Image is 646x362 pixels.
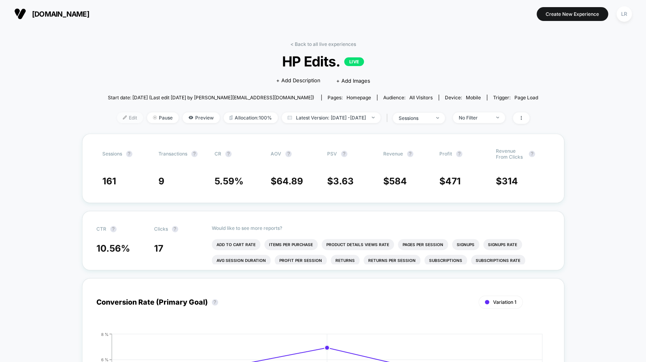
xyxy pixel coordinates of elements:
[183,112,220,123] span: Preview
[126,151,132,157] button: ?
[383,151,403,157] span: Revenue
[322,239,394,250] li: Product Details Views Rate
[398,239,448,250] li: Pages Per Session
[439,176,461,187] span: $
[102,151,122,157] span: Sessions
[616,6,632,22] div: LR
[537,7,608,21] button: Create New Experience
[212,239,260,250] li: Add To Cart Rate
[290,41,356,47] a: < Back to all live experiences
[215,151,221,157] span: CR
[264,239,318,250] li: Items Per Purchase
[172,226,178,232] button: ?
[130,53,517,70] span: HP Edits.
[108,95,314,100] span: Start date: [DATE] (Last edit [DATE] by [PERSON_NAME][EMAIL_ADDRESS][DOMAIN_NAME])
[409,95,433,100] span: All Visitors
[147,112,179,123] span: Pause
[101,332,109,336] tspan: 8 %
[32,10,89,18] span: [DOMAIN_NAME]
[445,176,461,187] span: 471
[275,255,327,266] li: Profit Per Session
[372,117,375,118] img: end
[154,226,168,232] span: Clicks
[158,176,164,187] span: 9
[271,151,281,157] span: AOV
[158,151,187,157] span: Transactions
[389,176,407,187] span: 584
[466,95,481,100] span: mobile
[285,151,292,157] button: ?
[154,243,163,254] span: 17
[191,151,198,157] button: ?
[96,226,106,232] span: CTR
[327,176,354,187] span: $
[529,151,535,157] button: ?
[483,239,522,250] li: Signups Rate
[501,176,518,187] span: 314
[277,176,303,187] span: 64.89
[282,112,380,123] span: Latest Version: [DATE] - [DATE]
[96,243,130,254] span: 10.56 %
[102,176,116,187] span: 161
[230,116,233,120] img: rebalance
[384,112,393,124] span: |
[212,225,550,231] p: Would like to see more reports?
[333,176,354,187] span: 3.63
[341,151,347,157] button: ?
[215,176,243,187] span: 5.59 %
[212,255,271,266] li: Avg Session Duration
[493,95,538,100] div: Trigger:
[212,299,218,305] button: ?
[439,151,452,157] span: Profit
[225,151,232,157] button: ?
[224,112,278,123] span: Allocation: 100%
[383,95,433,100] div: Audience:
[514,95,538,100] span: Page Load
[424,255,467,266] li: Subscriptions
[328,95,371,100] div: Pages:
[331,255,360,266] li: Returns
[123,116,127,119] img: edit
[336,78,370,84] span: + Add Images
[614,6,634,22] button: LR
[493,299,516,305] span: Variation 1
[288,116,292,119] img: calendar
[439,95,487,100] span: Device:
[153,116,157,119] img: end
[452,239,479,250] li: Signups
[276,77,320,85] span: + Add Description
[101,357,109,362] tspan: 6 %
[496,117,499,118] img: end
[347,95,371,100] span: homepage
[327,151,337,157] span: PSV
[495,176,518,187] span: $
[14,8,26,20] img: Visually logo
[471,255,525,266] li: Subscriptions Rate
[117,112,143,123] span: Edit
[271,176,303,187] span: $
[110,226,117,232] button: ?
[456,151,462,157] button: ?
[344,57,364,66] p: LIVE
[495,148,525,160] span: Revenue From Clicks
[407,151,413,157] button: ?
[459,115,490,121] div: No Filter
[363,255,420,266] li: Returns Per Session
[436,117,439,119] img: end
[399,115,430,121] div: sessions
[12,8,92,20] button: [DOMAIN_NAME]
[383,176,407,187] span: $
